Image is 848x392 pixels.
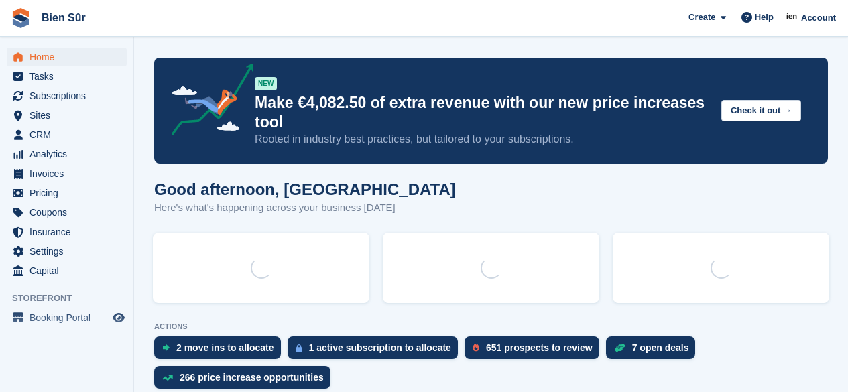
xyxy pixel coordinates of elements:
[473,344,479,352] img: prospect-51fa495bee0391a8d652442698ab0144808aea92771e9ea1ae160a38d050c398.svg
[160,64,254,140] img: price-adjustments-announcement-icon-8257ccfd72463d97f412b2fc003d46551f7dbcb40ab6d574587a9cd5c0d94...
[614,343,625,352] img: deal-1b604bf984904fb50ccaf53a9ad4b4a5d6e5aea283cecdc64d6e3604feb123c2.svg
[7,261,127,280] a: menu
[111,310,127,326] a: Preview store
[7,106,127,125] a: menu
[801,11,836,25] span: Account
[7,242,127,261] a: menu
[29,125,110,144] span: CRM
[288,336,465,366] a: 1 active subscription to allocate
[688,11,715,24] span: Create
[11,8,31,28] img: stora-icon-8386f47178a22dfd0bd8f6a31ec36ba5ce8667c1dd55bd0f319d3a0aa187defe.svg
[721,100,801,122] button: Check it out →
[296,344,302,352] img: active_subscription_to_allocate_icon-d502201f5373d7db506a760aba3b589e785aa758c864c3986d89f69b8ff3...
[29,308,110,327] span: Booking Portal
[255,77,277,90] div: NEW
[29,86,110,105] span: Subscriptions
[29,184,110,202] span: Pricing
[162,375,173,381] img: price_increase_opportunities-93ffe204e8149a01c8c9dc8f82e8f89637d9d84a8eef4429ea346261dce0b2c0.svg
[786,11,799,24] img: Asmaa Habri
[29,48,110,66] span: Home
[154,200,456,216] p: Here's what's happening across your business [DATE]
[29,203,110,222] span: Coupons
[7,145,127,164] a: menu
[7,308,127,327] a: menu
[154,322,828,331] p: ACTIONS
[255,132,711,147] p: Rooted in industry best practices, but tailored to your subscriptions.
[7,203,127,222] a: menu
[29,222,110,241] span: Insurance
[606,336,703,366] a: 7 open deals
[7,222,127,241] a: menu
[7,164,127,183] a: menu
[7,86,127,105] a: menu
[29,145,110,164] span: Analytics
[12,291,133,305] span: Storefront
[29,261,110,280] span: Capital
[465,336,606,366] a: 651 prospects to review
[154,180,456,198] h1: Good afternoon, [GEOGRAPHIC_DATA]
[29,242,110,261] span: Settings
[7,48,127,66] a: menu
[29,164,110,183] span: Invoices
[755,11,774,24] span: Help
[29,67,110,86] span: Tasks
[162,344,170,352] img: move_ins_to_allocate_icon-fdf77a2bb77ea45bf5b3d319d69a93e2d87916cf1d5bf7949dd705db3b84f3ca.svg
[632,342,689,353] div: 7 open deals
[154,336,288,366] a: 2 move ins to allocate
[7,67,127,86] a: menu
[7,125,127,144] a: menu
[29,106,110,125] span: Sites
[255,93,711,132] p: Make €4,082.50 of extra revenue with our new price increases tool
[486,342,593,353] div: 651 prospects to review
[176,342,274,353] div: 2 move ins to allocate
[36,7,91,29] a: Bien Sûr
[309,342,451,353] div: 1 active subscription to allocate
[180,372,324,383] div: 266 price increase opportunities
[7,184,127,202] a: menu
